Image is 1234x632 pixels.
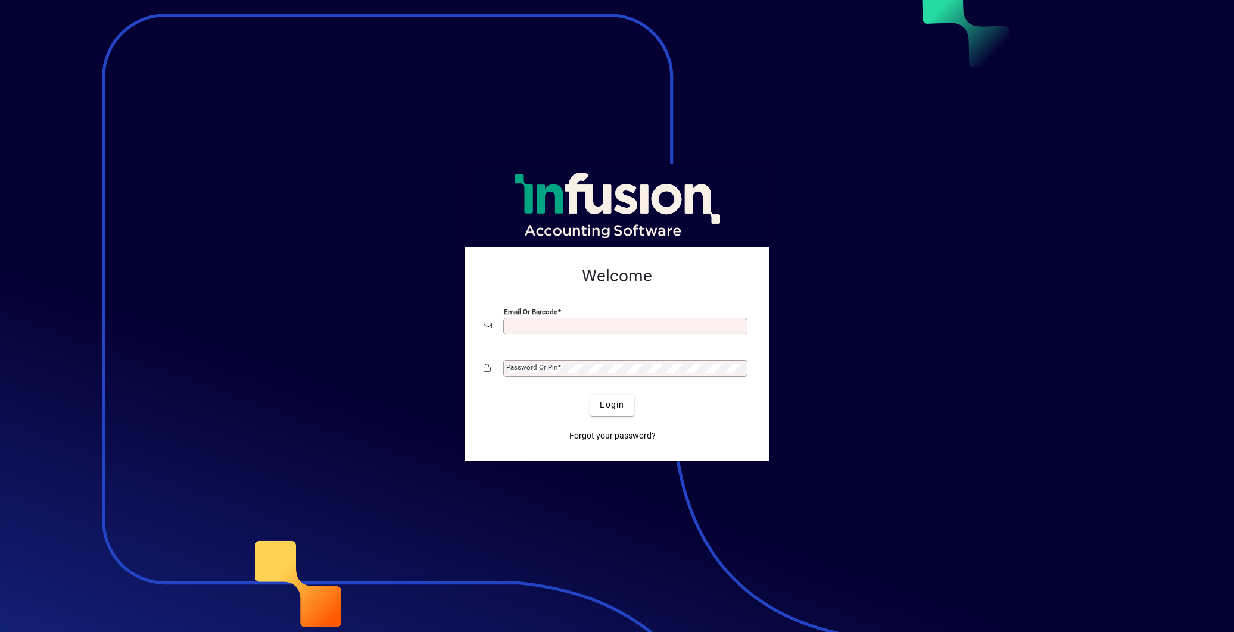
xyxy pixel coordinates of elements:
[504,307,557,315] mat-label: Email or Barcode
[569,430,656,442] span: Forgot your password?
[590,395,634,416] button: Login
[565,425,660,447] a: Forgot your password?
[506,363,557,371] mat-label: Password or Pin
[600,399,624,411] span: Login
[484,266,750,286] h2: Welcome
